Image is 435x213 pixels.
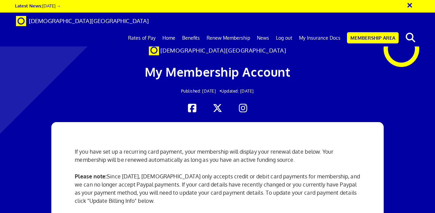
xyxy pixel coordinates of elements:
a: Brand [DEMOGRAPHIC_DATA][GEOGRAPHIC_DATA] [11,13,154,30]
a: News [254,30,273,46]
a: Latest News:[DATE] → [15,3,61,8]
span: Published: [DATE] • [181,89,222,94]
a: My Insurance Docs [296,30,344,46]
span: [DEMOGRAPHIC_DATA][GEOGRAPHIC_DATA] [29,17,149,24]
span: [DEMOGRAPHIC_DATA][GEOGRAPHIC_DATA] [160,47,286,54]
a: Rates of Pay [125,30,159,46]
a: Renew Membership [203,30,254,46]
a: Log out [273,30,296,46]
span: My Membership Account [145,64,291,79]
button: search [400,31,421,45]
a: Benefits [179,30,203,46]
h2: Updated: [DATE] [85,89,350,93]
strong: Latest News: [15,3,42,8]
p: If you have set up a recurring card payment, your membership will display your renewal date below... [75,148,360,164]
a: Membership Area [347,32,399,43]
strong: Please note: [75,173,107,180]
a: Home [159,30,179,46]
p: Since [DATE], [DEMOGRAPHIC_DATA] only accepts credit or debit card payments for membership, and w... [75,172,360,213]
